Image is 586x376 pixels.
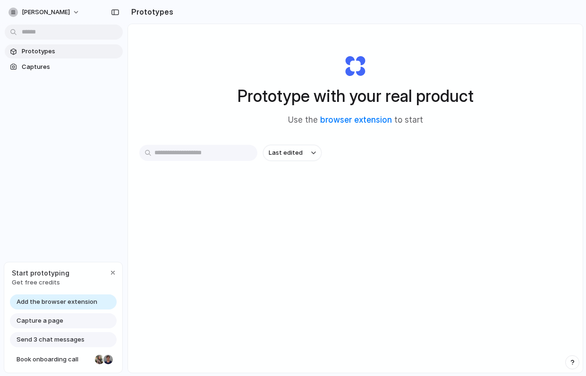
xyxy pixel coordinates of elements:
span: Book onboarding call [17,355,91,364]
a: browser extension [320,115,392,125]
a: Book onboarding call [10,352,117,367]
a: Prototypes [5,44,123,58]
span: Use the to start [288,114,423,126]
span: Start prototyping [12,268,69,278]
a: Add the browser extension [10,294,117,309]
span: Get free credits [12,278,69,287]
div: Christian Iacullo [102,354,114,365]
span: Add the browser extension [17,297,97,307]
div: Nicole Kubica [94,354,105,365]
h1: Prototype with your real product [238,84,474,109]
a: Captures [5,60,123,74]
button: Last edited [263,145,322,161]
button: [PERSON_NAME] [5,5,85,20]
span: Last edited [269,148,303,158]
span: [PERSON_NAME] [22,8,70,17]
span: Send 3 chat messages [17,335,85,344]
span: Captures [22,62,119,72]
h2: Prototypes [127,6,173,17]
span: Capture a page [17,316,63,326]
span: Prototypes [22,47,119,56]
